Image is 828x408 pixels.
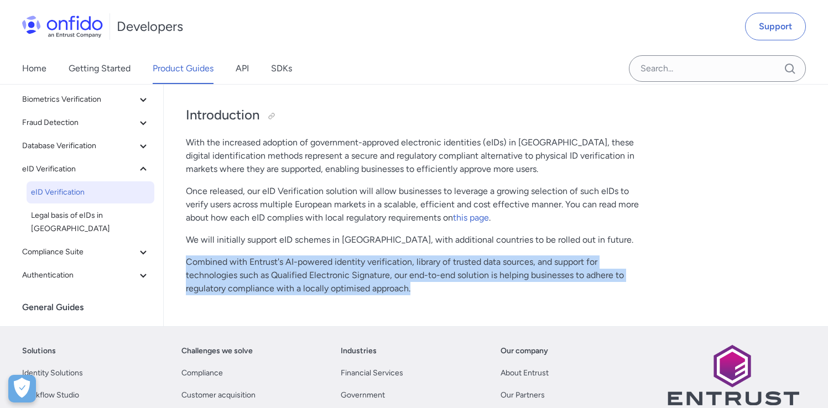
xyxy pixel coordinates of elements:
[27,205,154,240] a: Legal basis of eIDs in [GEOGRAPHIC_DATA]
[629,55,806,82] input: Onfido search input field
[18,241,154,263] button: Compliance Suite
[18,264,154,286] button: Authentication
[69,53,131,84] a: Getting Started
[22,296,159,318] div: General Guides
[27,181,154,203] a: eID Verification
[22,344,56,358] a: Solutions
[186,136,640,176] p: With the increased adoption of government-approved electronic identities (eIDs) in [GEOGRAPHIC_DA...
[8,375,36,402] div: Cookie Preferences
[186,255,640,295] p: Combined with Entrust's AI-powered identity verification, library of trusted data sources, and su...
[22,116,137,129] span: Fraud Detection
[181,389,256,402] a: Customer acquisition
[18,158,154,180] button: eID Verification
[501,344,548,358] a: Our company
[22,245,137,259] span: Compliance Suite
[18,88,154,111] button: Biometrics Verification
[666,344,799,406] img: Entrust logo
[22,139,137,153] span: Database Verification
[453,212,489,223] a: this page
[18,112,154,134] button: Fraud Detection
[117,18,183,35] h1: Developers
[341,367,403,380] a: Financial Services
[22,53,46,84] a: Home
[22,93,137,106] span: Biometrics Verification
[153,53,213,84] a: Product Guides
[22,367,83,380] a: Identity Solutions
[236,53,249,84] a: API
[745,13,806,40] a: Support
[22,163,137,176] span: eID Verification
[186,185,640,224] p: Once released, our eID Verification solution will allow businesses to leverage a growing selectio...
[18,135,154,157] button: Database Verification
[186,233,640,247] p: We will initially support eID schemes in [GEOGRAPHIC_DATA], with additional countries to be rolle...
[22,323,150,336] span: Workflow Studio: Product Guide
[501,389,545,402] a: Our Partners
[31,209,150,236] span: Legal basis of eIDs in [GEOGRAPHIC_DATA]
[22,15,103,38] img: Onfido Logo
[341,344,377,358] a: Industries
[31,186,150,199] span: eID Verification
[186,106,640,125] h2: Introduction
[22,389,79,402] a: Workflow Studio
[501,367,549,380] a: About Entrust
[181,344,253,358] a: Challenges we solve
[8,375,36,402] button: Open Preferences
[271,53,292,84] a: SDKs
[22,269,137,282] span: Authentication
[341,389,385,402] a: Government
[18,318,154,341] a: Workflow Studio: Product Guide
[181,367,223,380] a: Compliance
